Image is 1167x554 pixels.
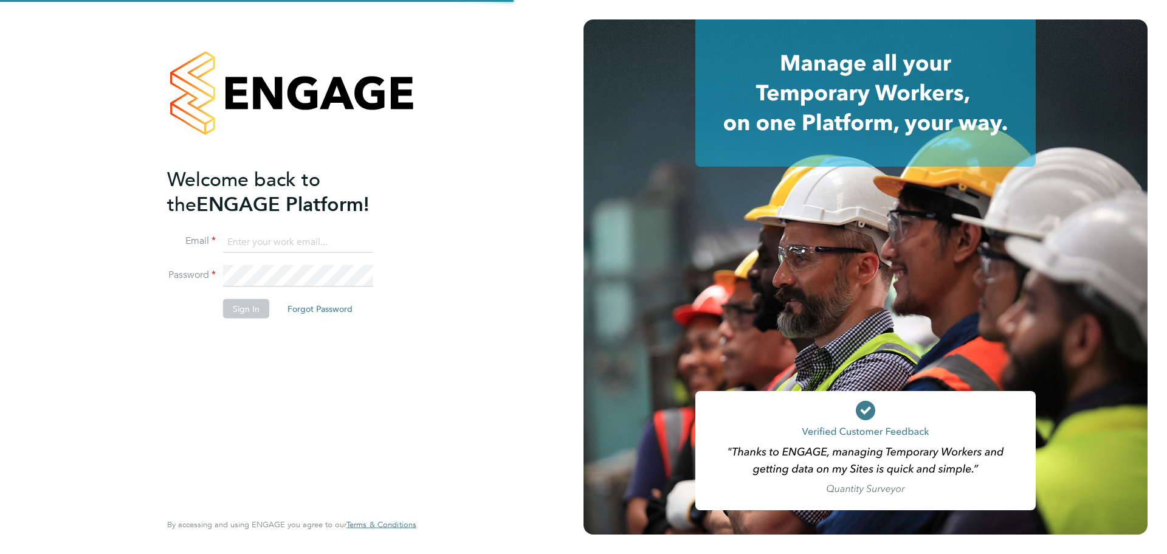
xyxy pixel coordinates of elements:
label: Password [167,269,216,282]
label: Email [167,235,216,248]
span: Welcome back to the [167,167,320,216]
span: Terms & Conditions [346,519,416,530]
input: Enter your work email... [223,231,373,253]
h2: ENGAGE Platform! [167,167,404,216]
span: By accessing and using ENGAGE you agree to our [167,519,416,530]
button: Sign In [223,299,269,319]
button: Forgot Password [278,299,362,319]
a: Terms & Conditions [346,520,416,530]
